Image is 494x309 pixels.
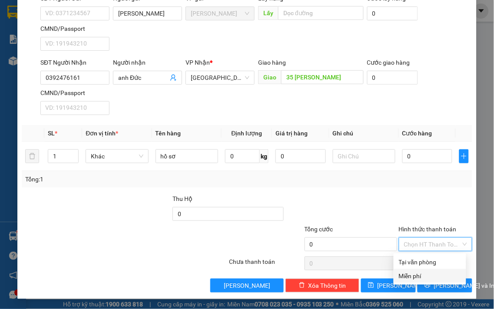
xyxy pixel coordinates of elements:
[40,58,109,67] div: SĐT Người Nhận
[402,130,432,137] span: Cước hàng
[368,282,374,289] span: save
[186,59,210,66] span: VP Nhận
[258,59,286,66] span: Giao hàng
[25,149,39,163] button: delete
[399,226,457,233] label: Hình thức thanh toán
[275,130,308,137] span: Giá trị hàng
[361,279,416,293] button: save[PERSON_NAME]
[113,58,182,67] div: Người nhận
[191,71,249,84] span: Đà Lạt
[48,130,55,137] span: SL
[299,282,305,289] span: delete
[424,282,431,289] span: printer
[172,195,192,202] span: Thu Hộ
[86,130,118,137] span: Đơn vị tính
[333,149,395,163] input: Ghi Chú
[258,70,281,84] span: Giao
[4,64,86,76] li: In ngày: 07:22 15/10
[367,71,418,85] input: Cước giao hàng
[281,70,364,84] input: Dọc đường
[378,281,424,290] span: [PERSON_NAME]
[191,7,249,20] span: Phan Thiết
[170,74,177,81] span: user-add
[367,7,418,20] input: Cước lấy hàng
[367,59,410,66] label: Cước giao hàng
[228,257,304,272] div: Chưa thanh toán
[25,174,192,184] div: Tổng: 1
[4,52,86,64] li: An Phú Travel
[260,149,269,163] span: kg
[460,153,468,160] span: plus
[40,88,109,98] div: CMND/Passport
[224,281,270,290] span: [PERSON_NAME]
[399,257,461,267] div: Tại văn phòng
[305,226,333,233] span: Tổng cước
[399,271,461,281] div: Miễn phí
[275,149,325,163] input: 0
[258,6,278,20] span: Lấy
[308,281,346,290] span: Xóa Thông tin
[91,150,143,163] span: Khác
[40,24,109,33] div: CMND/Passport
[278,6,364,20] input: Dọc đường
[156,149,218,163] input: VD: Bàn, Ghế
[285,279,359,293] button: deleteXóa Thông tin
[232,130,262,137] span: Định lượng
[329,125,399,142] th: Ghi chú
[210,279,284,293] button: [PERSON_NAME]
[459,149,469,163] button: plus
[156,130,181,137] span: Tên hàng
[418,279,472,293] button: printer[PERSON_NAME] và In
